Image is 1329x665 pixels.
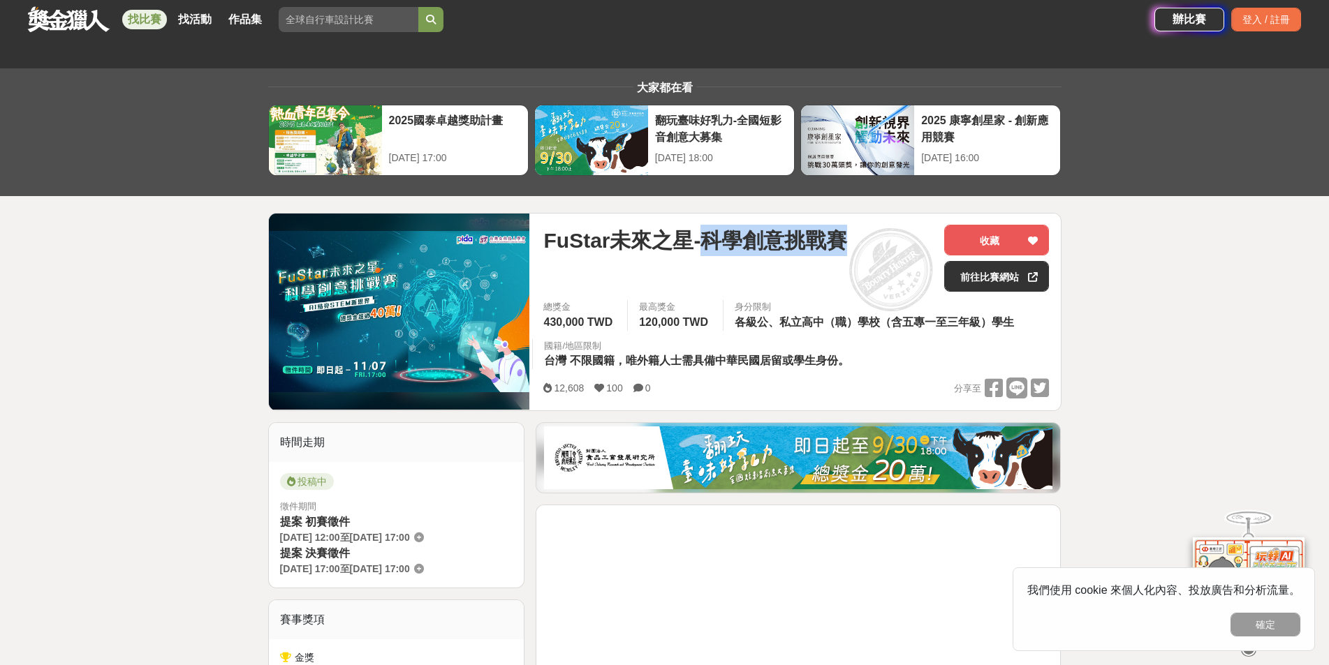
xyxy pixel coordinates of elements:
span: 大家都在看 [633,82,696,94]
span: 金獎 [295,652,314,663]
div: 賽事獎項 [269,600,524,639]
a: 翻玩臺味好乳力-全國短影音創意大募集[DATE] 18:00 [534,105,795,176]
button: 收藏 [944,225,1049,255]
div: 2025 康寧創星家 - 創新應用競賽 [921,112,1053,144]
div: 登入 / 註冊 [1231,8,1301,31]
span: [DATE] 17:00 [280,563,340,574]
img: Cover Image [269,231,530,392]
span: 投稿中 [280,473,334,490]
div: [DATE] 18:00 [655,151,787,165]
a: 作品集 [223,10,267,29]
span: 我們使用 cookie 來個人化內容、投放廣告和分析流量。 [1027,584,1300,596]
div: 身分限制 [735,300,1018,314]
span: 各級公、私立高中（職）學校（含五專一至三年級）學生 [735,316,1014,328]
span: 至 [340,532,350,543]
span: 100 [606,382,622,394]
a: 2025 康寧創星家 - 創新應用競賽[DATE] 16:00 [800,105,1061,176]
span: 12,608 [554,382,584,394]
span: 分享至 [954,378,981,399]
span: FuStar未來之星-科學創意挑戰賽 [543,225,847,256]
span: 不限國籍，唯外籍人士需具備中華民國居留或學生身份。 [570,354,849,366]
span: 至 [340,563,350,574]
a: 2025國泰卓越獎助計畫[DATE] 17:00 [268,105,529,176]
a: 找比賽 [122,10,167,29]
span: 120,000 TWD [639,316,708,328]
input: 全球自行車設計比賽 [279,7,418,32]
span: 0 [645,382,651,394]
div: [DATE] 16:00 [921,151,1053,165]
img: 1c81a89c-c1b3-4fd6-9c6e-7d29d79abef5.jpg [544,426,1052,489]
div: [DATE] 17:00 [389,151,521,165]
span: 徵件期間 [280,501,316,511]
span: 提案 決賽徵件 [280,547,350,559]
button: 確定 [1231,613,1300,636]
a: 前往比賽網站 [944,261,1049,292]
span: 台灣 [544,354,566,366]
a: 辦比賽 [1154,8,1224,31]
span: [DATE] 17:00 [350,563,410,574]
span: 430,000 TWD [543,316,612,328]
span: 總獎金 [543,300,616,314]
span: [DATE] 17:00 [350,532,410,543]
span: 提案 初賽徵件 [280,516,350,528]
a: 找活動 [172,10,217,29]
span: 最高獎金 [639,300,712,314]
img: d2146d9a-e6f6-4337-9592-8cefde37ba6b.png [1193,528,1305,621]
div: 國籍/地區限制 [544,339,853,353]
div: 翻玩臺味好乳力-全國短影音創意大募集 [655,112,787,144]
span: [DATE] 12:00 [280,532,340,543]
div: 2025國泰卓越獎助計畫 [389,112,521,144]
div: 時間走期 [269,423,524,462]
